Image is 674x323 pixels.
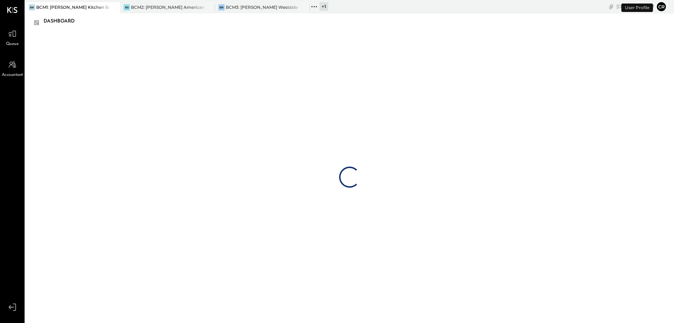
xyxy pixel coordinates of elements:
div: BS [124,4,130,11]
div: Dashboard [44,16,82,27]
div: BCM3: [PERSON_NAME] Westside Grill [226,4,299,10]
div: + 1 [319,2,328,11]
div: copy link [608,3,615,10]
div: BR [218,4,225,11]
a: Accountant [0,58,24,78]
span: Queue [6,41,19,47]
span: Accountant [2,72,23,78]
div: BR [29,4,35,11]
div: BCM1: [PERSON_NAME] Kitchen Bar Market [36,4,110,10]
div: User Profile [621,4,653,12]
a: Queue [0,27,24,47]
button: cr [656,1,667,12]
div: BCM2: [PERSON_NAME] American Cooking [131,4,204,10]
div: [DATE] [616,3,654,10]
